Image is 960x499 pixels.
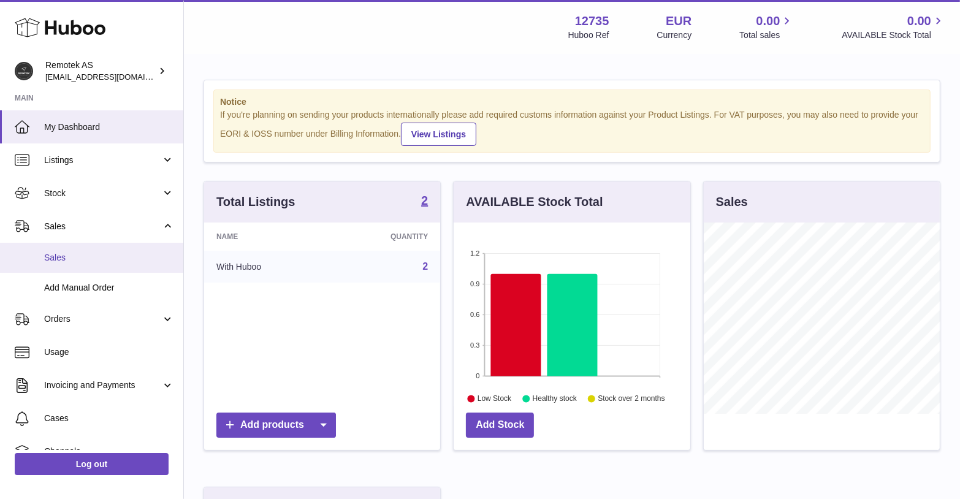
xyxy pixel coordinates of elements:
[568,29,609,41] div: Huboo Ref
[842,13,945,41] a: 0.00 AVAILABLE Stock Total
[598,394,665,403] text: Stock over 2 months
[44,446,174,457] span: Channels
[422,261,428,272] a: 2
[471,341,480,349] text: 0.3
[44,221,161,232] span: Sales
[657,29,692,41] div: Currency
[44,154,161,166] span: Listings
[44,188,161,199] span: Stock
[478,394,512,403] text: Low Stock
[471,311,480,318] text: 0.6
[421,194,428,209] a: 2
[842,29,945,41] span: AVAILABLE Stock Total
[204,223,329,251] th: Name
[216,194,295,210] h3: Total Listings
[220,96,924,108] strong: Notice
[44,413,174,424] span: Cases
[421,194,428,207] strong: 2
[216,413,336,438] a: Add products
[401,123,476,146] a: View Listings
[466,194,603,210] h3: AVAILABLE Stock Total
[329,223,440,251] th: Quantity
[471,250,480,257] text: 1.2
[907,13,931,29] span: 0.00
[44,379,161,391] span: Invoicing and Payments
[45,72,180,82] span: [EMAIL_ADDRESS][DOMAIN_NAME]
[44,346,174,358] span: Usage
[666,13,691,29] strong: EUR
[466,413,534,438] a: Add Stock
[471,280,480,288] text: 0.9
[575,13,609,29] strong: 12735
[756,13,780,29] span: 0.00
[45,59,156,83] div: Remotek AS
[204,251,329,283] td: With Huboo
[44,252,174,264] span: Sales
[220,109,924,146] div: If you're planning on sending your products internationally please add required customs informati...
[739,29,794,41] span: Total sales
[739,13,794,41] a: 0.00 Total sales
[15,62,33,80] img: dag@remotek.no
[44,313,161,325] span: Orders
[533,394,577,403] text: Healthy stock
[716,194,748,210] h3: Sales
[15,453,169,475] a: Log out
[44,121,174,133] span: My Dashboard
[44,282,174,294] span: Add Manual Order
[476,372,480,379] text: 0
